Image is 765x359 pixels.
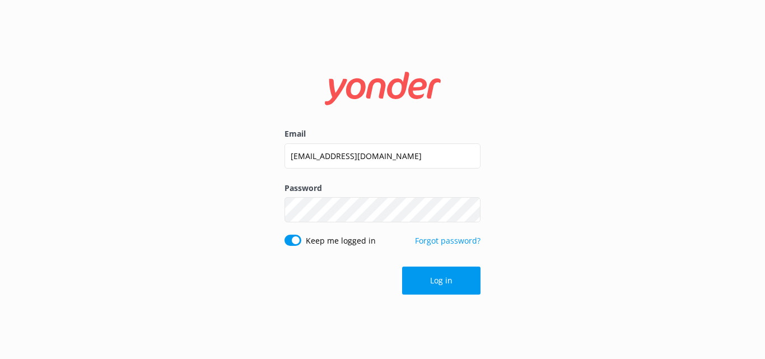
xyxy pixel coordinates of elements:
label: Email [284,128,481,140]
a: Forgot password? [415,235,481,246]
button: Show password [458,199,481,221]
button: Log in [402,267,481,295]
input: user@emailaddress.com [284,143,481,169]
label: Keep me logged in [306,235,376,247]
label: Password [284,182,481,194]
